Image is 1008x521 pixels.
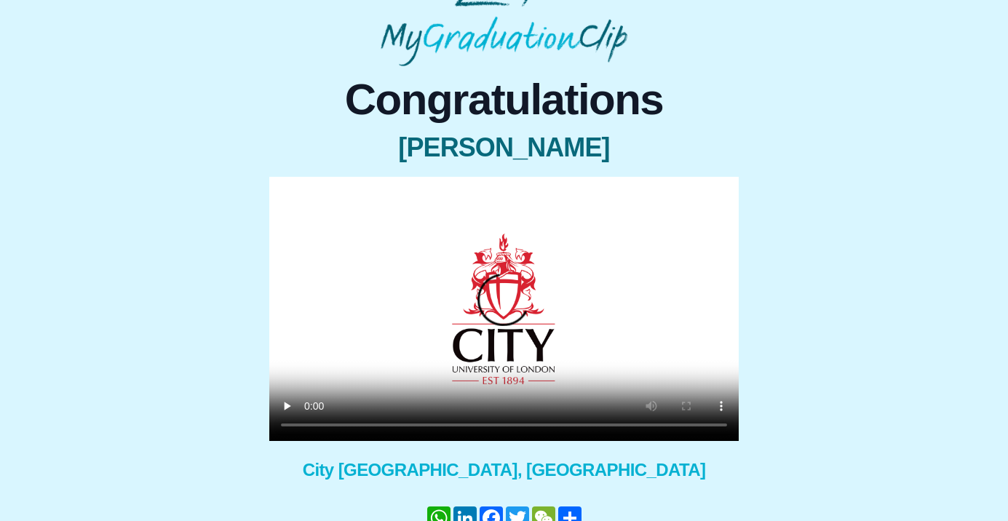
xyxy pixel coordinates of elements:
[269,458,739,482] span: City [GEOGRAPHIC_DATA], [GEOGRAPHIC_DATA]
[269,78,739,122] span: Congratulations
[269,133,739,162] span: [PERSON_NAME]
